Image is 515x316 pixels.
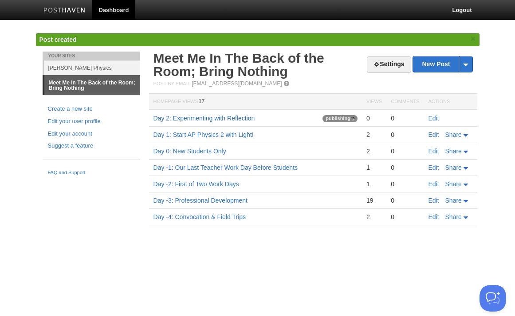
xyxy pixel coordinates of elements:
a: [PERSON_NAME] Physics [44,60,140,75]
li: Your Sites [43,52,140,60]
a: Day 2: Experimenting with Reflection [153,115,255,122]
a: Day 0: New Students Only [153,148,226,155]
a: [EMAIL_ADDRESS][DOMAIN_NAME] [192,80,282,87]
div: 2 [366,147,382,155]
a: New Post [413,56,472,72]
span: Share [445,148,462,155]
a: Edit [429,115,439,122]
a: Create a new site [48,104,135,114]
a: Day 1: Start AP Physics 2 with Light! [153,131,254,138]
a: Day -4: Convocation & Field Trips [153,213,246,220]
div: 0 [391,196,419,204]
span: Post by Email [153,81,190,86]
div: 2 [366,213,382,221]
span: Share [445,131,462,138]
a: Meet Me In The Back of the Room; Bring Nothing [44,76,140,95]
div: 19 [366,196,382,204]
span: 17 [199,98,204,104]
a: Edit [429,197,439,204]
a: Edit [429,164,439,171]
a: Settings [367,56,411,73]
th: Actions [424,94,477,110]
th: Comments [386,94,424,110]
div: 0 [391,131,419,139]
span: Post created [39,36,77,43]
iframe: Help Scout Beacon - Open [480,285,506,312]
a: Edit your account [48,129,135,139]
div: 1 [366,180,382,188]
div: 0 [391,147,419,155]
a: × [469,33,477,44]
a: Edit your user profile [48,117,135,126]
div: 0 [391,213,419,221]
span: Share [445,180,462,188]
span: Share [445,213,462,220]
div: 0 [391,114,419,122]
div: 1 [366,164,382,172]
span: Share [445,197,462,204]
a: Edit [429,131,439,138]
a: Edit [429,180,439,188]
img: loading-tiny-gray.gif [351,117,354,120]
th: Homepage Views [149,94,362,110]
div: 0 [391,164,419,172]
a: Edit [429,148,439,155]
a: FAQ and Support [48,169,135,177]
span: Share [445,164,462,171]
a: Day -3: Professional Development [153,197,248,204]
div: 0 [391,180,419,188]
a: Edit [429,213,439,220]
a: Meet Me In The Back of the Room; Bring Nothing [153,51,324,79]
th: Views [362,94,386,110]
a: Suggest a feature [48,141,135,151]
div: 2 [366,131,382,139]
a: Day -1: Our Last Teacher Work Day Before Students [153,164,298,171]
img: Posthaven-bar [43,8,86,14]
span: publishing [322,115,358,122]
div: 0 [366,114,382,122]
a: Day -2: First of Two Work Days [153,180,239,188]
